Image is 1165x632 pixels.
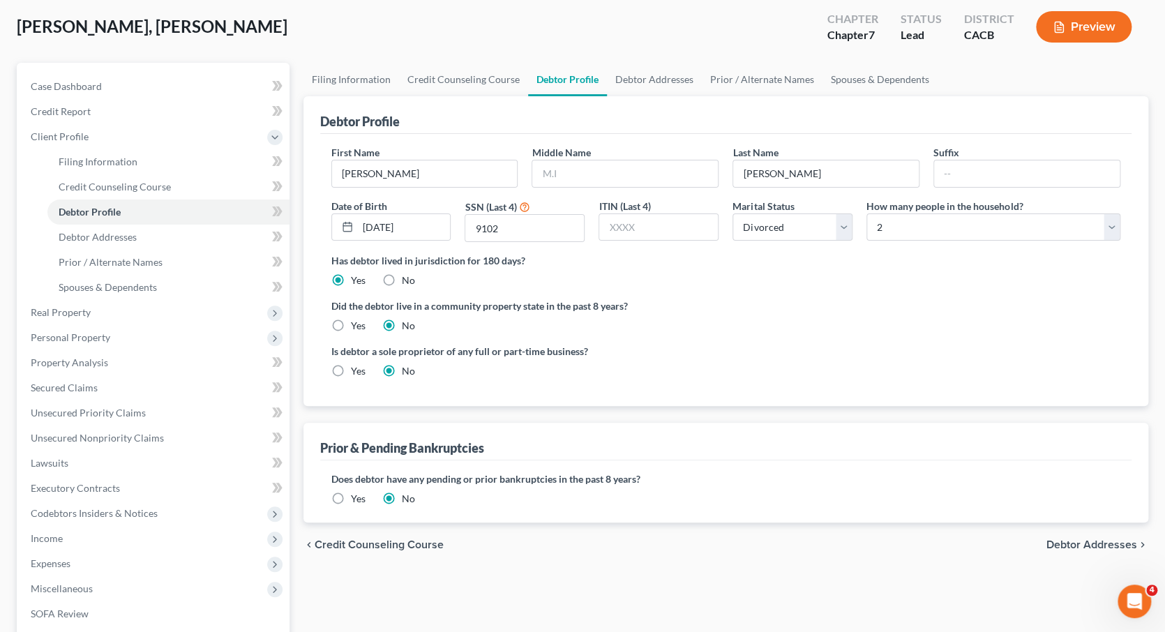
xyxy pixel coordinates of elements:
[59,206,121,218] span: Debtor Profile
[303,539,444,550] button: chevron_left Credit Counseling Course
[1146,585,1157,596] span: 4
[900,11,941,27] div: Status
[532,145,590,160] label: Middle Name
[20,375,290,400] a: Secured Claims
[402,273,415,287] label: No
[900,27,941,43] div: Lead
[20,99,290,124] a: Credit Report
[20,476,290,501] a: Executory Contracts
[320,113,400,130] div: Debtor Profile
[31,507,158,519] span: Codebtors Insiders & Notices
[59,231,137,243] span: Debtor Addresses
[59,281,157,293] span: Spouses & Dependents
[1046,539,1148,550] button: Debtor Addresses chevron_right
[20,601,290,626] a: SOFA Review
[868,28,874,41] span: 7
[59,156,137,167] span: Filing Information
[31,532,63,544] span: Income
[59,256,163,268] span: Prior / Alternate Names
[351,273,366,287] label: Yes
[702,63,822,96] a: Prior / Alternate Names
[31,608,89,619] span: SOFA Review
[732,199,794,213] label: Marital Status
[866,199,1023,213] label: How many people in the household?
[31,331,110,343] span: Personal Property
[31,356,108,368] span: Property Analysis
[31,105,91,117] span: Credit Report
[31,457,68,469] span: Lawsuits
[47,174,290,200] a: Credit Counseling Course
[733,160,919,187] input: --
[31,306,91,318] span: Real Property
[402,319,415,333] label: No
[31,482,120,494] span: Executory Contracts
[47,250,290,275] a: Prior / Alternate Names
[20,400,290,426] a: Unsecured Priority Claims
[20,451,290,476] a: Lawsuits
[31,130,89,142] span: Client Profile
[351,492,366,506] label: Yes
[465,215,584,241] input: XXXX
[31,557,70,569] span: Expenses
[20,350,290,375] a: Property Analysis
[1137,539,1148,550] i: chevron_right
[331,299,1121,313] label: Did the debtor live in a community property state in the past 8 years?
[20,74,290,99] a: Case Dashboard
[599,214,718,241] input: XXXX
[331,145,379,160] label: First Name
[47,200,290,225] a: Debtor Profile
[31,432,164,444] span: Unsecured Nonpriority Claims
[358,214,451,241] input: MM/DD/YYYY
[17,16,287,36] span: [PERSON_NAME], [PERSON_NAME]
[532,160,718,187] input: M.I
[528,63,607,96] a: Debtor Profile
[351,319,366,333] label: Yes
[465,200,516,214] label: SSN (Last 4)
[47,149,290,174] a: Filing Information
[351,364,366,378] label: Yes
[732,145,778,160] label: Last Name
[822,63,938,96] a: Spouses & Dependents
[963,27,1014,43] div: CACB
[31,407,146,419] span: Unsecured Priority Claims
[402,492,415,506] label: No
[331,253,1121,268] label: Has debtor lived in jurisdiction for 180 days?
[47,225,290,250] a: Debtor Addresses
[599,199,650,213] label: ITIN (Last 4)
[315,539,444,550] span: Credit Counseling Course
[31,80,102,92] span: Case Dashboard
[320,439,484,456] div: Prior & Pending Bankruptcies
[934,160,1120,187] input: --
[303,539,315,550] i: chevron_left
[331,199,387,213] label: Date of Birth
[399,63,528,96] a: Credit Counseling Course
[827,27,878,43] div: Chapter
[20,426,290,451] a: Unsecured Nonpriority Claims
[607,63,702,96] a: Debtor Addresses
[1118,585,1151,618] iframe: Intercom live chat
[303,63,399,96] a: Filing Information
[331,472,1121,486] label: Does debtor have any pending or prior bankruptcies in the past 8 years?
[59,181,171,193] span: Credit Counseling Course
[332,160,518,187] input: --
[402,364,415,378] label: No
[1046,539,1137,550] span: Debtor Addresses
[47,275,290,300] a: Spouses & Dependents
[331,344,719,359] label: Is debtor a sole proprietor of any full or part-time business?
[31,382,98,393] span: Secured Claims
[1036,11,1132,43] button: Preview
[963,11,1014,27] div: District
[933,145,959,160] label: Suffix
[827,11,878,27] div: Chapter
[31,582,93,594] span: Miscellaneous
